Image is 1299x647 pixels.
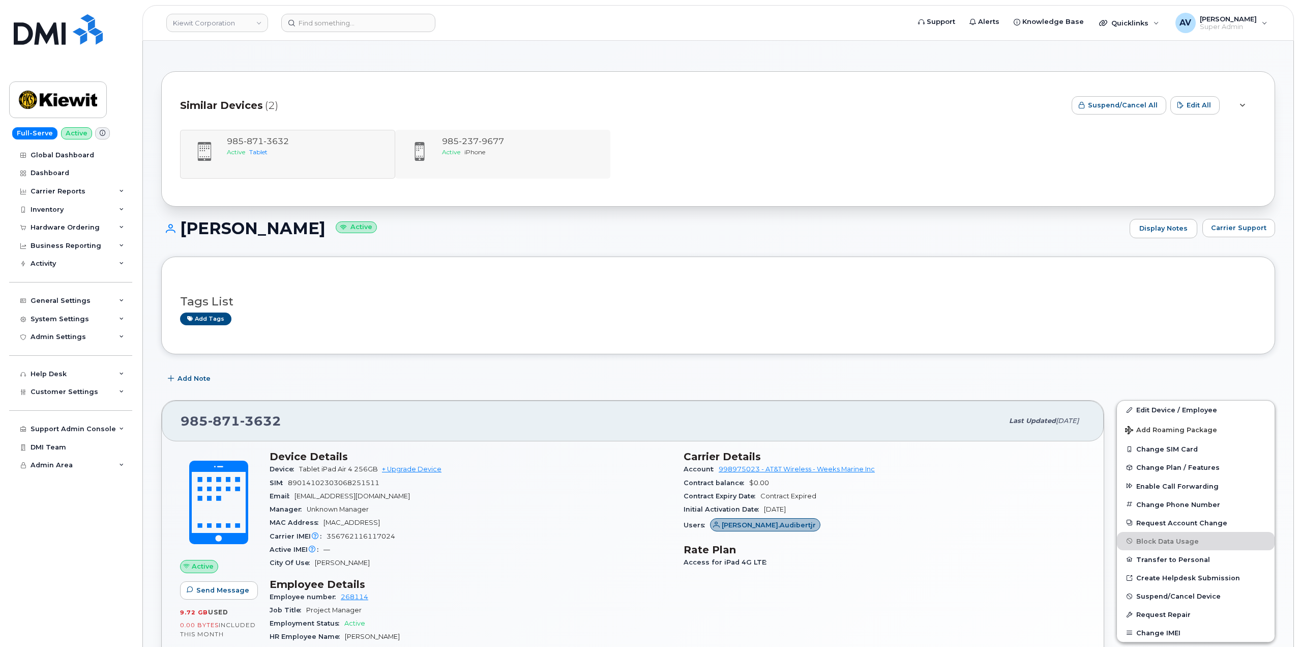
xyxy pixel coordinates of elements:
[382,465,441,473] a: + Upgrade Device
[1117,587,1275,605] button: Suspend/Cancel Device
[760,492,816,500] span: Contract Expired
[294,492,410,500] span: [EMAIL_ADDRESS][DOMAIN_NAME]
[1130,219,1197,238] a: Display Notes
[1117,514,1275,532] button: Request Account Change
[1117,477,1275,495] button: Enable Call Forwarding
[327,532,395,540] span: 356762116117024
[684,451,1085,463] h3: Carrier Details
[265,98,278,113] span: (2)
[749,479,769,487] span: $0.00
[1136,482,1219,490] span: Enable Call Forwarding
[344,620,365,627] span: Active
[270,593,341,601] span: Employee number
[180,609,208,616] span: 9.72 GB
[1255,603,1291,639] iframe: Messenger Launcher
[684,479,749,487] span: Contract balance
[288,479,379,487] span: 89014102303068251511
[1117,458,1275,476] button: Change Plan / Features
[181,413,281,429] span: 985
[192,561,214,571] span: Active
[161,370,219,388] button: Add Note
[1117,624,1275,642] button: Change IMEI
[710,521,820,529] a: [PERSON_NAME].Audibertjr
[270,633,345,640] span: HR Employee Name
[270,606,306,614] span: Job Title
[719,465,875,473] a: 998975023 - AT&T Wireless - Weeks Marine Inc
[196,585,249,595] span: Send Message
[684,544,1085,556] h3: Rate Plan
[323,546,330,553] span: —
[341,593,368,601] a: 268114
[684,521,710,529] span: Users
[240,413,281,429] span: 3632
[1202,219,1275,237] button: Carrier Support
[270,620,344,627] span: Employment Status
[1117,495,1275,514] button: Change Phone Number
[270,479,288,487] span: SIM
[684,558,772,566] span: Access for iPad 4G LTE
[684,465,719,473] span: Account
[270,559,315,567] span: City Of Use
[1187,100,1211,110] span: Edit All
[208,413,240,429] span: 871
[1117,419,1275,440] button: Add Roaming Package
[442,148,460,156] span: Active
[1117,440,1275,458] button: Change SIM Card
[180,98,263,113] span: Similar Devices
[1211,223,1266,233] span: Carrier Support
[270,492,294,500] span: Email
[345,633,400,640] span: [PERSON_NAME]
[161,219,1125,237] h1: [PERSON_NAME]
[464,148,485,156] span: iPhone
[270,451,671,463] h3: Device Details
[315,559,370,567] span: [PERSON_NAME]
[323,519,380,526] span: [MAC_ADDRESS]
[459,136,479,146] span: 237
[1125,426,1217,436] span: Add Roaming Package
[336,221,377,233] small: Active
[180,295,1256,308] h3: Tags List
[684,492,760,500] span: Contract Expiry Date
[764,505,786,513] span: [DATE]
[1117,569,1275,587] a: Create Helpdesk Submission
[684,505,764,513] span: Initial Activation Date
[1009,417,1056,425] span: Last updated
[1117,550,1275,569] button: Transfer to Personal
[1088,100,1158,110] span: Suspend/Cancel All
[178,374,211,383] span: Add Note
[722,520,816,530] span: [PERSON_NAME].Audibertjr
[299,465,378,473] span: Tablet iPad Air 4 256GB
[1117,401,1275,419] a: Edit Device / Employee
[1136,593,1221,600] span: Suspend/Cancel Device
[180,313,231,325] a: Add tags
[270,519,323,526] span: MAC Address
[180,622,219,629] span: 0.00 Bytes
[306,606,362,614] span: Project Manager
[270,465,299,473] span: Device
[401,136,604,173] a: 9852379677ActiveiPhone
[1117,532,1275,550] button: Block Data Usage
[1136,464,1220,471] span: Change Plan / Features
[479,136,504,146] span: 9677
[270,578,671,590] h3: Employee Details
[270,532,327,540] span: Carrier IMEI
[270,505,307,513] span: Manager
[1072,96,1166,115] button: Suspend/Cancel All
[1056,417,1079,425] span: [DATE]
[270,546,323,553] span: Active IMEI
[180,581,258,600] button: Send Message
[1170,96,1220,115] button: Edit All
[442,136,504,146] span: 985
[208,608,228,616] span: used
[1117,605,1275,624] button: Request Repair
[307,505,369,513] span: Unknown Manager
